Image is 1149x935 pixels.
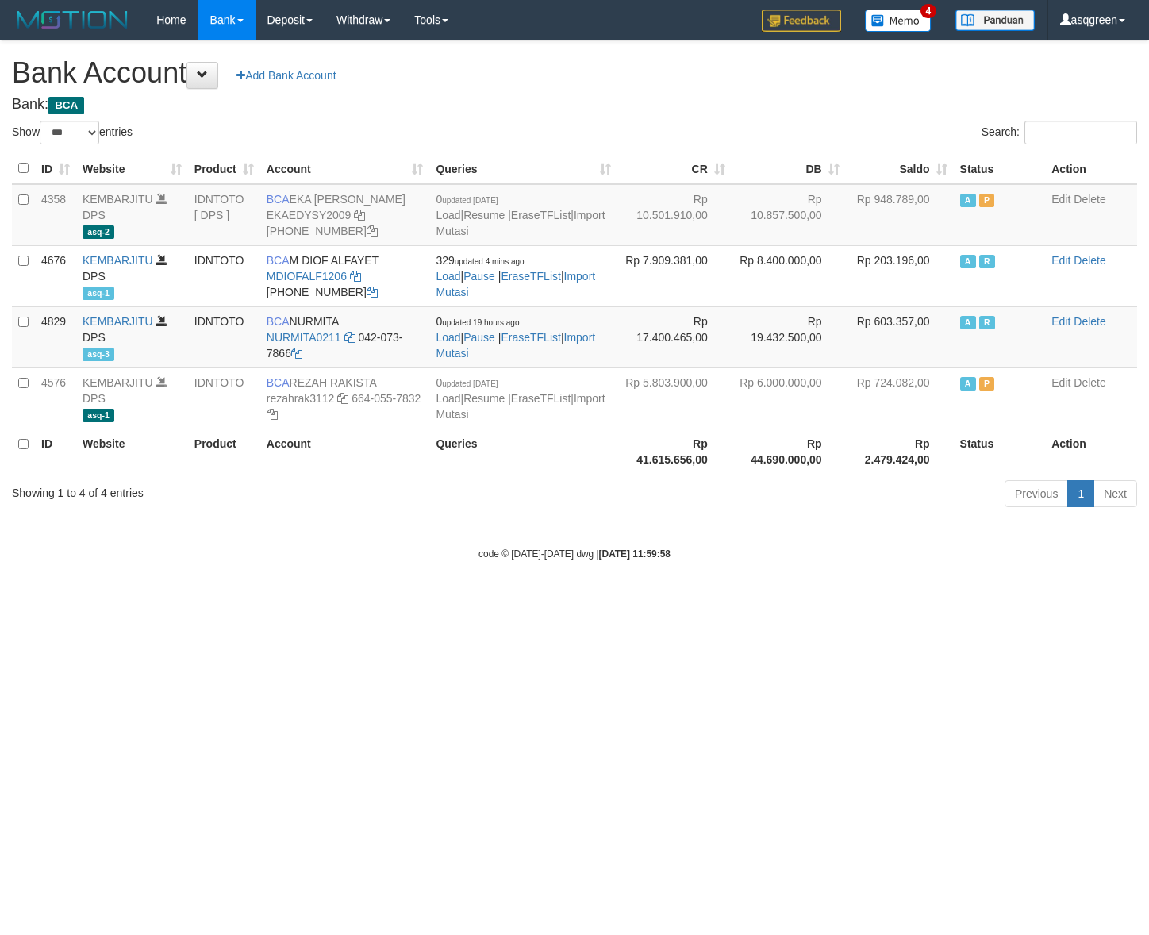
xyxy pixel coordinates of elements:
a: Next [1093,480,1137,507]
a: Load [436,392,460,405]
td: DPS [76,367,188,429]
th: Product [188,429,260,474]
a: Edit [1051,376,1070,389]
a: Delete [1074,376,1105,389]
a: rezahrak3112 [267,392,335,405]
a: KEMBARJITU [83,254,153,267]
td: Rp 724.082,00 [846,367,954,429]
span: 4 [920,4,937,18]
th: Action [1045,153,1137,184]
td: DPS [76,184,188,246]
span: asq-3 [83,348,114,361]
a: Copy 7865564490 to clipboard [367,225,378,237]
small: code © [DATE]-[DATE] dwg | [478,548,671,560]
th: CR: activate to sort column ascending [617,153,732,184]
td: REZAH RAKISTA 664-055-7832 [260,367,430,429]
label: Search: [982,121,1137,144]
td: Rp 17.400.465,00 [617,306,732,367]
h4: Bank: [12,97,1137,113]
td: IDNTOTO [188,367,260,429]
span: | | | [436,376,605,421]
td: Rp 10.501.910,00 [617,184,732,246]
th: DB: activate to sort column ascending [732,153,846,184]
span: 0 [436,193,498,206]
a: KEMBARJITU [83,376,153,389]
a: EKAEDYSY2009 [267,209,352,221]
td: 4576 [35,367,76,429]
th: ID: activate to sort column ascending [35,153,76,184]
span: updated [DATE] [442,379,498,388]
a: Copy rezahrak3112 to clipboard [337,392,348,405]
select: Showentries [40,121,99,144]
span: 0 [436,315,519,328]
a: Edit [1051,193,1070,206]
span: Active [960,255,976,268]
span: Active [960,377,976,391]
a: Copy 6640557832 to clipboard [267,408,278,421]
th: Rp 41.615.656,00 [617,429,732,474]
a: Import Mutasi [436,392,605,421]
th: Saldo: activate to sort column ascending [846,153,954,184]
a: EraseTFList [511,392,571,405]
span: asq-2 [83,225,114,239]
span: 0 [436,376,498,389]
a: Resume [463,209,505,221]
td: Rp 8.400.000,00 [732,245,846,306]
div: Showing 1 to 4 of 4 entries [12,479,467,501]
a: Delete [1074,193,1105,206]
a: EraseTFList [501,331,560,344]
a: Edit [1051,315,1070,328]
th: Website: activate to sort column ascending [76,153,188,184]
h1: Bank Account [12,57,1137,89]
span: BCA [267,254,290,267]
td: Rp 6.000.000,00 [732,367,846,429]
th: Status [954,153,1046,184]
input: Search: [1024,121,1137,144]
span: updated 4 mins ago [455,257,525,266]
td: DPS [76,306,188,367]
span: BCA [48,97,84,114]
a: Resume [463,392,505,405]
a: Pause [463,331,495,344]
td: IDNTOTO [188,306,260,367]
img: MOTION_logo.png [12,8,133,32]
td: Rp 10.857.500,00 [732,184,846,246]
a: Copy NURMITA0211 to clipboard [344,331,355,344]
a: Copy 0420737866 to clipboard [291,347,302,360]
a: KEMBARJITU [83,315,153,328]
td: Rp 5.803.900,00 [617,367,732,429]
th: Queries [429,429,617,474]
td: Rp 7.909.381,00 [617,245,732,306]
a: Edit [1051,254,1070,267]
a: EraseTFList [511,209,571,221]
td: Rp 603.357,00 [846,306,954,367]
td: 4829 [35,306,76,367]
td: M DIOF ALFAYET [PHONE_NUMBER] [260,245,430,306]
th: Status [954,429,1046,474]
strong: [DATE] 11:59:58 [599,548,671,560]
td: IDNTOTO [188,245,260,306]
td: NURMITA 042-073-7866 [260,306,430,367]
span: BCA [267,315,290,328]
span: asq-1 [83,409,114,422]
td: 4676 [35,245,76,306]
a: MDIOFALF1206 [267,270,347,283]
td: Rp 19.432.500,00 [732,306,846,367]
th: ID [35,429,76,474]
span: Running [979,255,995,268]
a: Load [436,270,460,283]
a: Import Mutasi [436,209,605,237]
a: Delete [1074,254,1105,267]
img: panduan.png [955,10,1035,31]
td: IDNTOTO [ DPS ] [188,184,260,246]
th: Account: activate to sort column ascending [260,153,430,184]
th: Action [1045,429,1137,474]
td: DPS [76,245,188,306]
td: Rp 203.196,00 [846,245,954,306]
th: Rp 44.690.000,00 [732,429,846,474]
a: Load [436,331,460,344]
a: Pause [463,270,495,283]
td: EKA [PERSON_NAME] [PHONE_NUMBER] [260,184,430,246]
a: NURMITA0211 [267,331,341,344]
span: | | | [436,254,595,298]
